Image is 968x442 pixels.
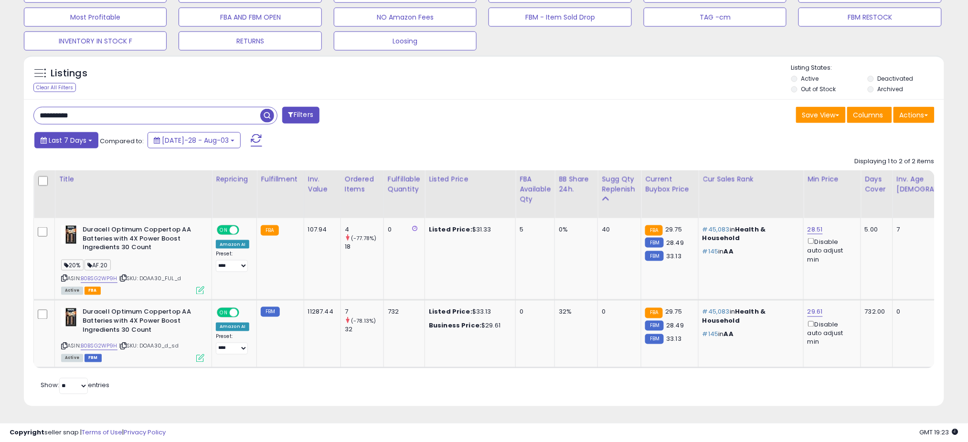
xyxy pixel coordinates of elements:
div: Amazon AI [216,240,249,249]
div: Preset: [216,334,249,355]
span: Health & Household [702,225,766,242]
span: [DATE]-28 - Aug-03 [162,136,229,145]
div: 0 [520,308,547,316]
span: 33.13 [666,335,681,344]
label: Deactivated [877,74,913,83]
div: Listed Price [429,174,511,184]
b: Duracell Optimum Coppertop AA Batteries with 4X Power Boost Ingredients 30 Count [83,225,199,254]
span: 29.75 [665,225,682,234]
div: Days Cover [865,174,889,194]
div: Current Buybox Price [645,174,694,194]
div: 32% [559,308,590,316]
span: FBM [85,354,102,362]
button: [DATE]-28 - Aug-03 [148,132,241,148]
div: 0% [559,225,590,234]
small: (-78.13%) [351,317,376,325]
span: AA [724,247,734,256]
div: 732.00 [865,308,885,316]
div: Ordered Items [345,174,380,194]
span: AF.20 [85,260,111,271]
div: $29.61 [429,322,508,330]
span: | SKU: DOAA30_d_sd [119,342,179,350]
div: FBA Available Qty [520,174,551,204]
div: 4 [345,225,383,234]
div: Displaying 1 to 2 of 2 items [855,157,935,166]
img: 41A2X25l8-L._SL40_.jpg [61,225,80,244]
span: ON [218,226,230,234]
p: in [702,225,796,242]
small: FBA [645,225,663,236]
small: FBA [645,308,663,318]
span: OFF [238,309,253,317]
button: INVENTORY IN STOCK F [24,32,167,51]
b: Duracell Optimum Coppertop AA Batteries with 4X Power Boost Ingredients 30 Count [83,308,199,337]
button: Most Profitable [24,8,167,27]
small: FBM [645,321,664,331]
div: 0 [388,225,417,234]
img: 41A2X25l8-L._SL40_.jpg [61,308,80,327]
span: FBA [85,287,101,295]
a: B0BSG2WP9H [81,275,117,283]
div: Disable auto adjust min [808,236,853,264]
div: Fulfillable Quantity [388,174,421,194]
span: All listings currently available for purchase on Amazon [61,354,83,362]
p: Listing States: [791,63,944,73]
div: 5 [520,225,547,234]
div: 11287.44 [308,308,333,316]
div: 5.00 [865,225,885,234]
span: All listings currently available for purchase on Amazon [61,287,83,295]
span: OFF [238,226,253,234]
span: #45,083 [702,307,730,316]
div: ASIN: [61,225,204,294]
label: Active [801,74,819,83]
small: FBM [645,238,664,248]
small: (-77.78%) [351,234,376,242]
span: #145 [702,247,719,256]
button: RETURNS [179,32,321,51]
span: #45,083 [702,225,730,234]
b: Business Price: [429,321,481,330]
small: FBM [645,334,664,344]
span: 2025-08-11 19:23 GMT [920,428,958,437]
span: Show: entries [41,381,109,390]
label: Out of Stock [801,85,836,93]
label: Archived [877,85,903,93]
button: Filters [282,107,319,124]
span: 28.49 [666,238,684,247]
a: Terms of Use [82,428,122,437]
div: 32 [345,326,383,334]
span: Health & Household [702,307,766,325]
div: Min Price [808,174,857,184]
b: Listed Price: [429,307,472,316]
small: FBM [645,251,664,261]
b: Listed Price: [429,225,472,234]
button: Actions [894,107,935,123]
button: FBA AND FBM OPEN [179,8,321,27]
div: 18 [345,242,383,251]
span: #145 [702,330,719,339]
th: Please note that this number is a calculation based on your required days of coverage and your ve... [598,170,641,218]
div: Title [59,174,208,184]
span: ON [218,309,230,317]
div: Fulfillment [261,174,299,184]
button: FBM - Item Sold Drop [489,8,631,27]
button: NO Amazon Fees [334,8,477,27]
p: in [702,330,796,339]
h5: Listings [51,67,87,80]
div: 0 [602,308,634,316]
div: 40 [602,225,634,234]
p: in [702,308,796,325]
a: 28.51 [808,225,823,234]
div: seller snap | | [10,428,166,437]
div: Inv. value [308,174,337,194]
span: AA [724,330,734,339]
div: $33.13 [429,308,508,316]
div: $31.33 [429,225,508,234]
div: Repricing [216,174,253,184]
strong: Copyright [10,428,44,437]
span: Columns [853,110,883,120]
div: ASIN: [61,308,204,361]
span: 33.13 [666,252,681,261]
div: Disable auto adjust min [808,319,853,347]
span: | SKU: DOAA30_FUL_d [119,275,181,283]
